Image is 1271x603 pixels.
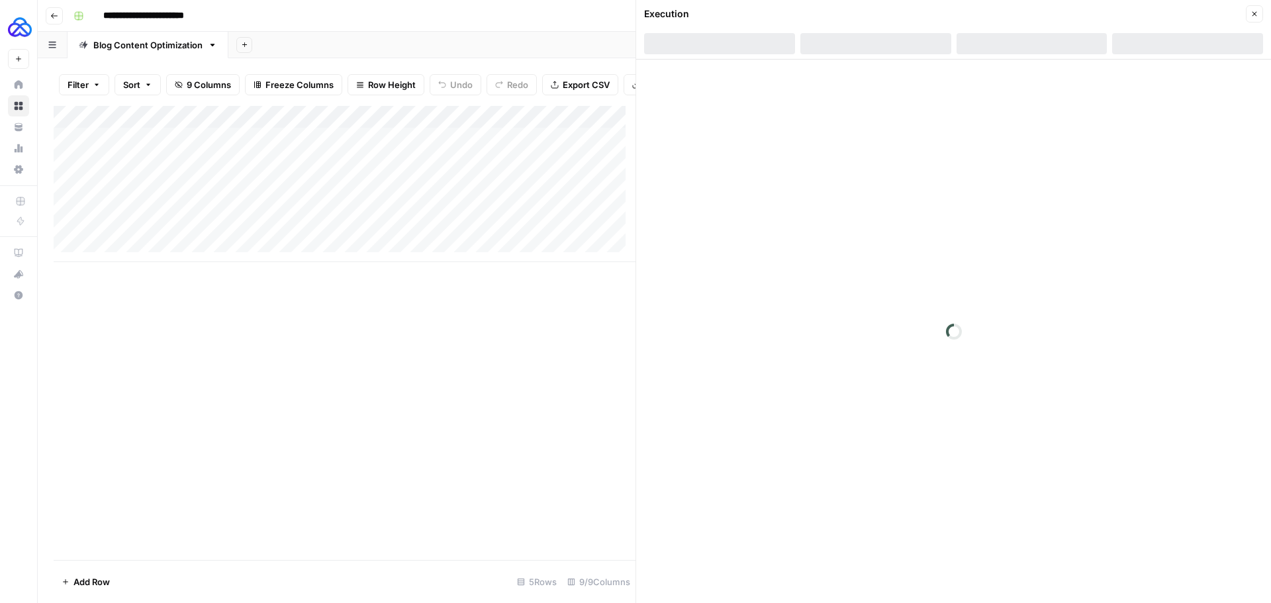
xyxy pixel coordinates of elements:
span: 9 Columns [187,78,231,91]
button: Undo [430,74,481,95]
button: Filter [59,74,109,95]
button: Sort [115,74,161,95]
span: Row Height [368,78,416,91]
span: Export CSV [563,78,610,91]
a: Your Data [8,116,29,138]
span: Redo [507,78,528,91]
span: Undo [450,78,473,91]
span: Freeze Columns [265,78,334,91]
button: What's new? [8,263,29,285]
a: AirOps Academy [8,242,29,263]
button: Help + Support [8,285,29,306]
span: Sort [123,78,140,91]
div: What's new? [9,264,28,284]
button: Redo [487,74,537,95]
a: Usage [8,138,29,159]
button: Row Height [348,74,424,95]
a: Settings [8,159,29,180]
button: 9 Columns [166,74,240,95]
button: Export CSV [542,74,618,95]
div: 9/9 Columns [562,571,635,592]
button: Workspace: AUQ [8,11,29,44]
div: Execution [644,7,689,21]
button: Add Row [54,571,118,592]
a: Browse [8,95,29,116]
button: Freeze Columns [245,74,342,95]
a: Home [8,74,29,95]
div: 5 Rows [512,571,562,592]
div: Blog Content Optimization [93,38,203,52]
span: Add Row [73,575,110,588]
img: AUQ Logo [8,15,32,39]
a: Blog Content Optimization [68,32,228,58]
span: Filter [68,78,89,91]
